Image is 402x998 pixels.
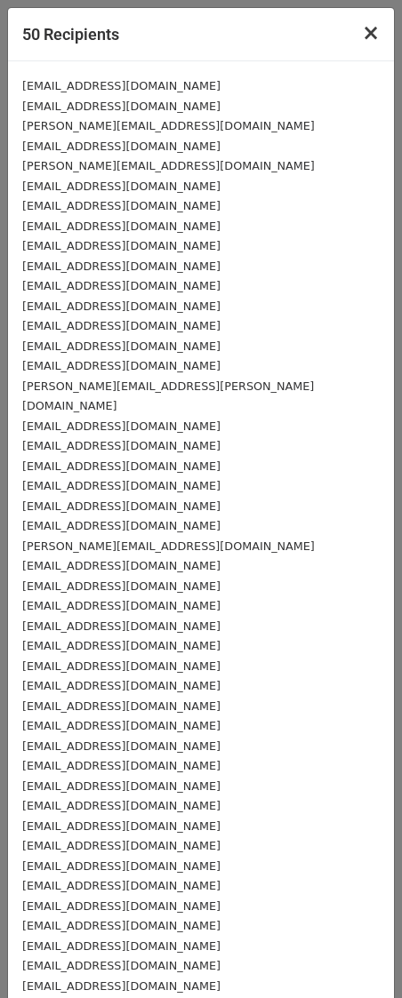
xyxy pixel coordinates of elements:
small: [EMAIL_ADDRESS][DOMAIN_NAME] [22,799,221,812]
small: [EMAIL_ADDRESS][DOMAIN_NAME] [22,739,221,753]
small: [EMAIL_ADDRESS][DOMAIN_NAME] [22,180,221,193]
small: [EMAIL_ADDRESS][DOMAIN_NAME] [22,359,221,372]
small: [EMAIL_ADDRESS][DOMAIN_NAME] [22,979,221,993]
small: [EMAIL_ADDRESS][DOMAIN_NAME] [22,839,221,852]
small: [EMAIL_ADDRESS][DOMAIN_NAME] [22,859,221,873]
small: [EMAIL_ADDRESS][DOMAIN_NAME] [22,699,221,713]
small: [EMAIL_ADDRESS][DOMAIN_NAME] [22,639,221,652]
small: [EMAIL_ADDRESS][DOMAIN_NAME] [22,319,221,332]
div: วิดเจ็ตการแชท [313,913,402,998]
small: [EMAIL_ADDRESS][DOMAIN_NAME] [22,499,221,513]
small: [PERSON_NAME][EMAIL_ADDRESS][DOMAIN_NAME] [22,119,315,132]
h5: 50 Recipients [22,22,119,46]
small: [EMAIL_ADDRESS][DOMAIN_NAME] [22,659,221,673]
small: [EMAIL_ADDRESS][DOMAIN_NAME] [22,559,221,572]
button: Close [348,8,394,58]
small: [EMAIL_ADDRESS][DOMAIN_NAME] [22,899,221,913]
small: [EMAIL_ADDRESS][DOMAIN_NAME] [22,220,221,233]
small: [EMAIL_ADDRESS][DOMAIN_NAME] [22,819,221,833]
small: [EMAIL_ADDRESS][DOMAIN_NAME] [22,79,221,92]
small: [EMAIL_ADDRESS][DOMAIN_NAME] [22,259,221,273]
small: [EMAIL_ADDRESS][DOMAIN_NAME] [22,619,221,633]
small: [EMAIL_ADDRESS][DOMAIN_NAME] [22,419,221,433]
small: [EMAIL_ADDRESS][DOMAIN_NAME] [22,339,221,353]
small: [EMAIL_ADDRESS][DOMAIN_NAME] [22,719,221,732]
small: [EMAIL_ADDRESS][DOMAIN_NAME] [22,779,221,793]
iframe: Chat Widget [313,913,402,998]
span: × [362,20,380,45]
small: [EMAIL_ADDRESS][DOMAIN_NAME] [22,939,221,953]
small: [PERSON_NAME][EMAIL_ADDRESS][PERSON_NAME][DOMAIN_NAME] [22,379,314,413]
small: [EMAIL_ADDRESS][DOMAIN_NAME] [22,919,221,932]
small: [EMAIL_ADDRESS][DOMAIN_NAME] [22,519,221,532]
small: [EMAIL_ADDRESS][DOMAIN_NAME] [22,199,221,212]
small: [EMAIL_ADDRESS][DOMAIN_NAME] [22,479,221,492]
small: [EMAIL_ADDRESS][DOMAIN_NAME] [22,879,221,892]
small: [EMAIL_ADDRESS][DOMAIN_NAME] [22,299,221,313]
small: [PERSON_NAME][EMAIL_ADDRESS][DOMAIN_NAME] [22,159,315,172]
small: [EMAIL_ADDRESS][DOMAIN_NAME] [22,959,221,972]
small: [EMAIL_ADDRESS][DOMAIN_NAME] [22,759,221,772]
small: [EMAIL_ADDRESS][DOMAIN_NAME] [22,459,221,473]
small: [EMAIL_ADDRESS][DOMAIN_NAME] [22,579,221,593]
small: [EMAIL_ADDRESS][DOMAIN_NAME] [22,140,221,153]
small: [EMAIL_ADDRESS][DOMAIN_NAME] [22,439,221,452]
small: [EMAIL_ADDRESS][DOMAIN_NAME] [22,239,221,252]
small: [EMAIL_ADDRESS][DOMAIN_NAME] [22,679,221,692]
small: [EMAIL_ADDRESS][DOMAIN_NAME] [22,279,221,292]
small: [EMAIL_ADDRESS][DOMAIN_NAME] [22,599,221,612]
small: [PERSON_NAME][EMAIL_ADDRESS][DOMAIN_NAME] [22,539,315,553]
small: [EMAIL_ADDRESS][DOMAIN_NAME] [22,100,221,113]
